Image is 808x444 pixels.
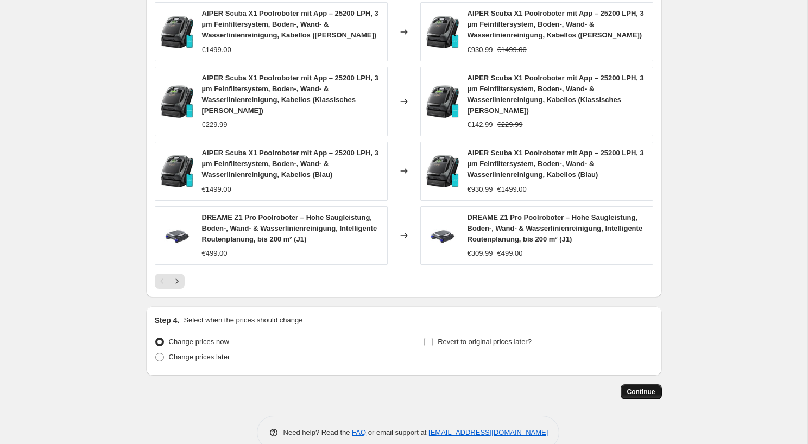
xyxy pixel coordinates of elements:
[161,219,193,252] img: 61NiQKI_YzL_80x.jpg
[161,85,193,118] img: 71PJu32_uKL_80x.jpg
[155,274,185,289] nav: Pagination
[283,428,352,436] span: Need help? Read the
[169,274,185,289] button: Next
[169,353,230,361] span: Change prices later
[202,213,377,243] span: DREAME Z1 Pro Poolroboter – Hohe Saugleistung, Boden-, Wand- & Wasserlinienreinigung, Intelligent...
[426,219,459,252] img: 61NiQKI_YzL_80x.jpg
[428,428,548,436] a: [EMAIL_ADDRESS][DOMAIN_NAME]
[169,338,229,346] span: Change prices now
[184,315,302,326] p: Select when the prices should change
[202,248,228,259] div: €499.00
[468,119,493,130] div: €142.99
[468,9,644,39] span: AIPER Scuba X1 Poolroboter mit App – 25200 LPH, 3 µm Feinfiltersystem, Boden-, Wand- & Wasserlini...
[497,184,527,195] strike: €1499.00
[468,248,493,259] div: €309.99
[497,248,523,259] strike: €499.00
[366,428,428,436] span: or email support at
[426,155,459,187] img: 71PJu32_uKL_80x.jpg
[468,45,493,55] div: €930.99
[352,428,366,436] a: FAQ
[202,184,231,195] div: €1499.00
[161,16,193,48] img: 71PJu32_uKL_80x.jpg
[468,74,644,115] span: AIPER Scuba X1 Poolroboter mit App – 25200 LPH, 3 µm Feinfiltersystem, Boden-, Wand- & Wasserlini...
[468,184,493,195] div: €930.99
[202,149,378,179] span: AIPER Scuba X1 Poolroboter mit App – 25200 LPH, 3 µm Feinfiltersystem, Boden-, Wand- & Wasserlini...
[468,149,644,179] span: AIPER Scuba X1 Poolroboter mit App – 25200 LPH, 3 µm Feinfiltersystem, Boden-, Wand- & Wasserlini...
[627,388,655,396] span: Continue
[438,338,532,346] span: Revert to original prices later?
[497,45,527,55] strike: €1499.00
[497,119,523,130] strike: €229.99
[468,213,643,243] span: DREAME Z1 Pro Poolroboter – Hohe Saugleistung, Boden-, Wand- & Wasserlinienreinigung, Intelligent...
[155,315,180,326] h2: Step 4.
[161,155,193,187] img: 71PJu32_uKL_80x.jpg
[202,9,378,39] span: AIPER Scuba X1 Poolroboter mit App – 25200 LPH, 3 µm Feinfiltersystem, Boden-, Wand- & Wasserlini...
[621,384,662,399] button: Continue
[426,16,459,48] img: 71PJu32_uKL_80x.jpg
[426,85,459,118] img: 71PJu32_uKL_80x.jpg
[202,45,231,55] div: €1499.00
[202,119,228,130] div: €229.99
[202,74,378,115] span: AIPER Scuba X1 Poolroboter mit App – 25200 LPH, 3 µm Feinfiltersystem, Boden-, Wand- & Wasserlini...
